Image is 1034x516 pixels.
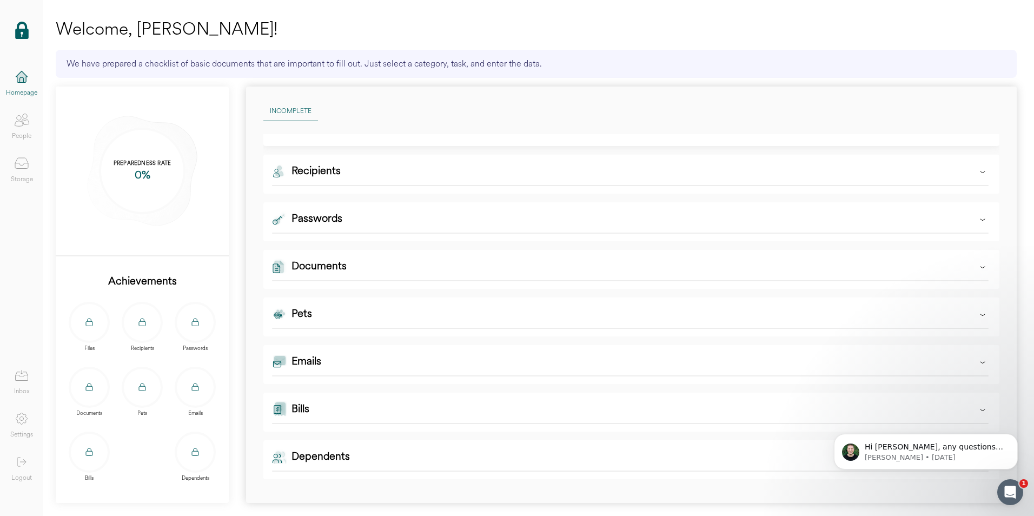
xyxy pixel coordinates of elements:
div: Emails [175,410,216,416]
div: Settings [10,429,33,440]
div: Storage [11,174,33,185]
div: Bills [69,475,110,481]
div: Logout [11,473,32,484]
iframe: Intercom notifications message [818,411,1034,487]
div: Recipients [291,163,341,185]
div: Pets [122,410,163,416]
div: Dependents [175,475,216,481]
div: Files [69,345,110,352]
div: Documents [69,410,110,416]
div: Homepage [6,88,37,98]
div: Pets [291,306,312,328]
div: Passwords [291,211,342,233]
div: Emails [291,354,321,375]
div: Achievements [56,274,229,289]
div: Welcome, [PERSON_NAME]! [56,18,277,40]
span: 1 [1019,479,1028,488]
div: Passwords [175,345,216,352]
div: Bills [291,401,309,423]
div: We have prepared a checklist of basic documents that are important to fill out. Just select a cat... [56,50,1017,78]
div: Inbox [14,386,30,397]
div: People [12,131,31,142]
div: Documents [291,259,347,280]
div: INCOMPLETE [263,102,318,121]
div: Preparedness rate [101,159,183,168]
div: 0% [101,168,183,183]
div: Dependents [291,449,350,471]
div: Recipients [122,345,163,352]
iframe: Intercom live chat [997,479,1023,505]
